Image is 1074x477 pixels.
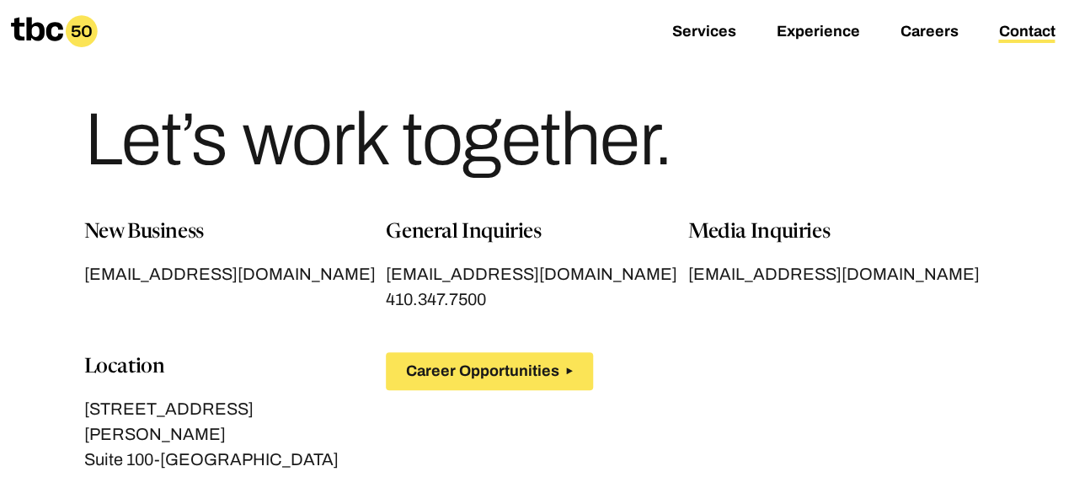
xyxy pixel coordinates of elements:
a: Careers [900,23,958,43]
p: Media Inquiries [688,217,991,248]
span: [EMAIL_ADDRESS][DOMAIN_NAME] [386,265,677,287]
p: [STREET_ADDRESS][PERSON_NAME] [84,396,387,447]
span: Career Opportunities [406,362,559,380]
a: [EMAIL_ADDRESS][DOMAIN_NAME] [386,261,688,287]
a: [EMAIL_ADDRESS][DOMAIN_NAME] [688,261,991,287]
a: 410.347.7500 [386,287,486,312]
p: New Business [84,217,387,248]
a: Contact [998,23,1055,43]
button: Career Opportunities [386,352,593,390]
span: [EMAIL_ADDRESS][DOMAIN_NAME] [84,265,376,287]
a: [EMAIL_ADDRESS][DOMAIN_NAME] [84,261,387,287]
h1: Let’s work together. [84,103,672,177]
p: Suite 100-[GEOGRAPHIC_DATA] [84,447,387,472]
a: Services [671,23,735,43]
p: General Inquiries [386,217,688,248]
span: 410.347.7500 [386,290,486,312]
span: [EMAIL_ADDRESS][DOMAIN_NAME] [688,265,980,287]
p: Location [84,352,387,383]
a: Experience [776,23,859,43]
